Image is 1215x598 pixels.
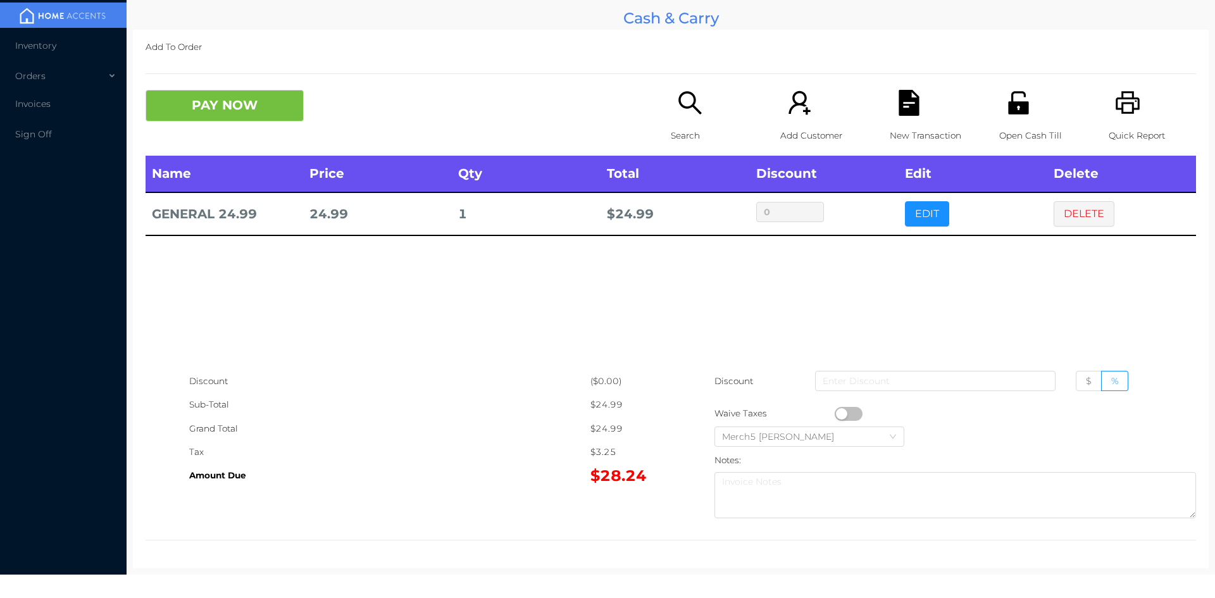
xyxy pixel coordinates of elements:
[15,98,51,109] span: Invoices
[1047,156,1196,192] th: Delete
[722,427,847,446] div: Merch5 Lawrence
[815,371,1056,391] input: Enter Discount
[189,464,590,487] div: Amount Due
[146,156,303,192] th: Name
[189,393,590,416] div: Sub-Total
[671,124,758,147] p: Search
[146,35,1196,59] p: Add To Order
[303,192,452,235] td: 24.99
[15,40,56,51] span: Inventory
[601,156,749,192] th: Total
[1006,90,1031,116] i: icon: unlock
[677,90,703,116] i: icon: search
[590,440,671,464] div: $3.25
[133,6,1209,30] div: Cash & Carry
[905,201,949,227] button: EDIT
[146,192,303,235] td: GENERAL 24.99
[458,202,594,226] div: 1
[189,440,590,464] div: Tax
[590,464,671,487] div: $28.24
[1109,124,1196,147] p: Quick Report
[890,124,977,147] p: New Transaction
[15,128,52,140] span: Sign Off
[590,417,671,440] div: $24.99
[15,6,110,25] img: mainBanner
[896,90,922,116] i: icon: file-text
[189,370,590,393] div: Discount
[787,90,813,116] i: icon: user-add
[303,156,452,192] th: Price
[590,370,671,393] div: ($0.00)
[899,156,1047,192] th: Edit
[1115,90,1141,116] i: icon: printer
[601,192,749,235] td: $ 24.99
[1111,375,1118,387] span: %
[452,156,601,192] th: Qty
[1054,201,1114,227] button: DELETE
[714,455,741,465] label: Notes:
[714,402,835,425] div: Waive Taxes
[780,124,868,147] p: Add Customer
[1086,375,1092,387] span: $
[146,90,304,121] button: PAY NOW
[889,433,897,442] i: icon: down
[750,156,899,192] th: Discount
[189,417,590,440] div: Grand Total
[714,370,754,393] p: Discount
[999,124,1087,147] p: Open Cash Till
[590,393,671,416] div: $24.99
